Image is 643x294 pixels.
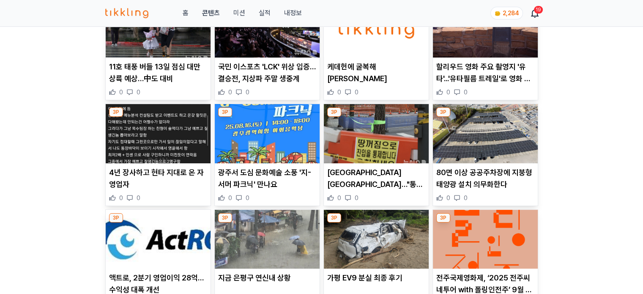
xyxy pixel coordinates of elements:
[105,104,211,206] div: 3P 4년 장사하고 현타 지대로 온 자영업자 4년 장사하고 현타 지대로 온 자영업자 0 0
[246,88,249,96] span: 0
[214,104,320,206] div: 3P 광주서 도심 문화예술 소풍 '지-서머 파크닉' 만나요 광주서 도심 문화예술 소풍 '지-서머 파크닉' 만나요 0 0
[284,8,301,18] a: 내정보
[246,194,249,202] span: 0
[218,272,316,284] p: 지금 은평구 연신내 상황
[327,272,425,284] p: 가평 EV9 분실 최종 후기
[106,104,211,163] img: 4년 장사하고 현타 지대로 온 자영업자
[109,167,207,190] p: 4년 장사하고 현타 지대로 온 자영업자
[433,210,538,269] img: 전주국제영화제, ‘2025 전주씨네투어 with 폴링인전주’ 9월 개최
[327,107,341,117] div: 3P
[432,104,538,206] div: 3P 80면 이상 공공주차장에 지붕형 태양광 설치 의무화한다 80면 이상 공공주차장에 지붕형 태양광 설치 의무화한다 0 0
[503,10,519,16] span: 2,284
[119,88,123,96] span: 0
[182,8,188,18] a: 홈
[218,107,232,117] div: 3P
[490,7,521,19] a: coin 2,284
[327,167,425,190] p: [GEOGRAPHIC_DATA] [GEOGRAPHIC_DATA]…"통행 유의"
[119,194,123,202] span: 0
[534,6,543,14] div: 19
[215,210,320,269] img: 지금 은평구 연신내 상황
[436,213,450,223] div: 3P
[327,213,341,223] div: 3P
[228,88,232,96] span: 0
[324,210,429,269] img: 가평 EV9 분실 최종 후기
[355,88,358,96] span: 0
[109,107,123,117] div: 3P
[464,194,468,202] span: 0
[109,213,123,223] div: 3P
[494,10,501,17] img: coin
[106,210,211,269] img: 액트로, 2분기 영업이익 28억…수익성 대폭 개선
[218,61,316,85] p: 국민 이스포츠 'LCK' 위상 입증…결승전, 지상파 주말 생중계
[218,213,232,223] div: 3P
[446,194,450,202] span: 0
[218,167,316,190] p: 광주서 도심 문화예술 소풍 '지-서머 파크닉' 만나요
[324,104,429,163] img: 서울 강북구 선운각 앞 도로서 싱크홀…"통행 유의"
[436,107,450,117] div: 3P
[436,61,534,85] p: 할리우드 영화 주요 촬영지 '유타'...'유타필름 트레일'로 영화 속 명장면 찾아 떠나요!
[323,104,429,206] div: 3P 서울 강북구 선운각 앞 도로서 싱크홀…"통행 유의" [GEOGRAPHIC_DATA] [GEOGRAPHIC_DATA]…"통행 유의" 0 0
[446,88,450,96] span: 0
[109,61,207,85] p: 11호 태풍 버들 13일 점심 대만 상륙 예상…中도 대비
[433,104,538,163] img: 80면 이상 공공주차장에 지붕형 태양광 설치 의무화한다
[355,194,358,202] span: 0
[228,194,232,202] span: 0
[337,88,341,96] span: 0
[137,88,140,96] span: 0
[327,61,425,85] p: 케데헌에 굴복해[PERSON_NAME]
[202,8,219,18] a: 콘텐츠
[258,8,270,18] a: 실적
[215,104,320,163] img: 광주서 도심 문화예술 소풍 '지-서머 파크닉' 만나요
[531,8,538,18] a: 19
[436,167,534,190] p: 80면 이상 공공주차장에 지붕형 태양광 설치 의무화한다
[105,8,149,18] img: 티끌링
[233,8,245,18] button: 미션
[337,194,341,202] span: 0
[137,194,140,202] span: 0
[464,88,468,96] span: 0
